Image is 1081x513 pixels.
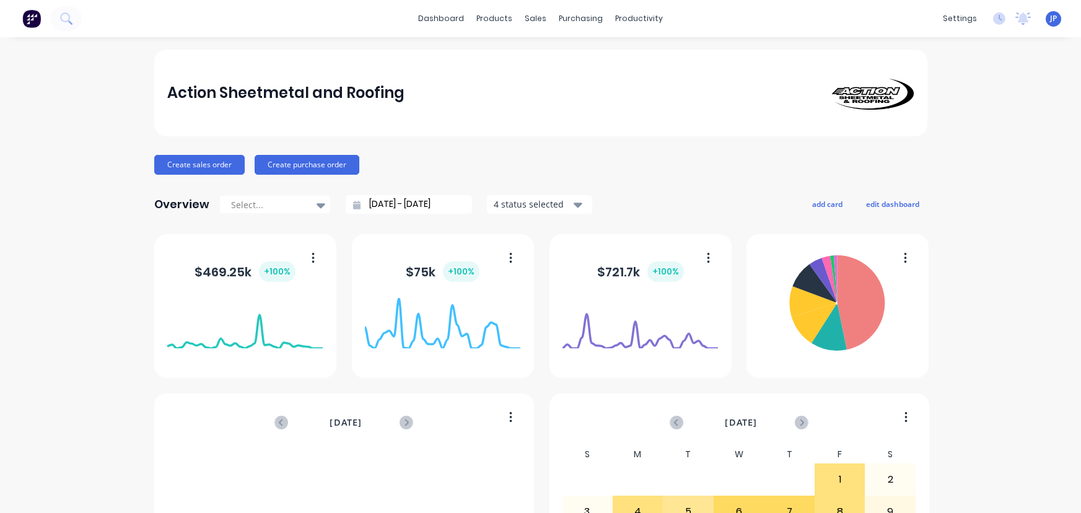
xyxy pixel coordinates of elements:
[154,155,245,175] button: Create sales order
[764,445,815,463] div: T
[804,196,851,212] button: add card
[494,198,572,211] div: 4 status selected
[858,196,927,212] button: edit dashboard
[613,445,663,463] div: M
[519,9,553,28] div: sales
[827,76,914,110] img: Action Sheetmetal and Roofing
[470,9,519,28] div: products
[22,9,41,28] img: Factory
[609,9,669,28] div: productivity
[154,192,209,217] div: Overview
[255,155,359,175] button: Create purchase order
[815,445,865,463] div: F
[487,195,592,214] button: 4 status selected
[195,261,295,282] div: $ 469.25k
[714,445,764,463] div: W
[167,81,405,105] div: Action Sheetmetal and Roofing
[412,9,470,28] a: dashboard
[553,9,609,28] div: purchasing
[597,261,684,282] div: $ 721.7k
[865,445,916,463] div: S
[725,416,757,429] span: [DATE]
[259,261,295,282] div: + 100 %
[937,9,983,28] div: settings
[562,445,613,463] div: S
[647,261,684,282] div: + 100 %
[443,261,479,282] div: + 100 %
[815,464,865,495] div: 1
[406,261,479,282] div: $ 75k
[663,445,714,463] div: T
[330,416,362,429] span: [DATE]
[1050,13,1057,24] span: JP
[865,464,915,495] div: 2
